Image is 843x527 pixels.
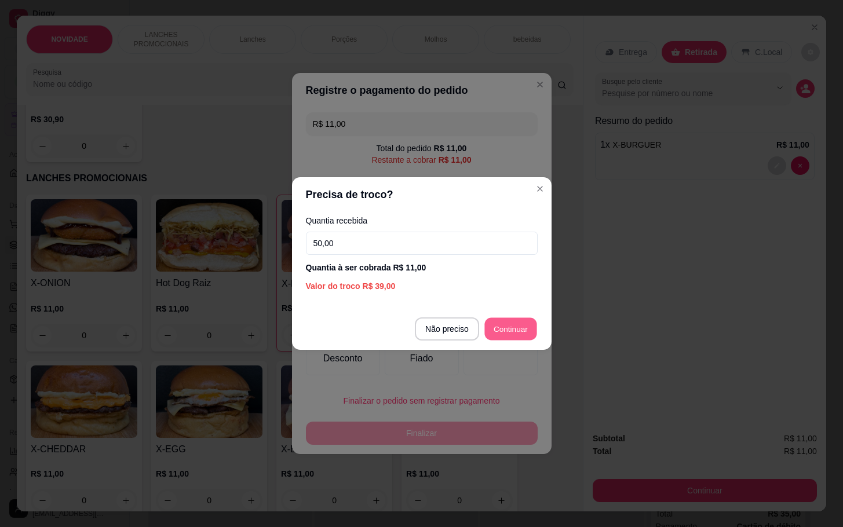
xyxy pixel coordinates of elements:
[306,280,538,292] div: Valor do troco R$ 39,00
[531,180,549,198] button: Close
[292,177,552,212] header: Precisa de troco?
[484,318,537,341] button: Continuar
[306,217,538,225] label: Quantia recebida
[306,262,538,273] div: Quantia à ser cobrada R$ 11,00
[415,317,479,341] button: Não preciso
